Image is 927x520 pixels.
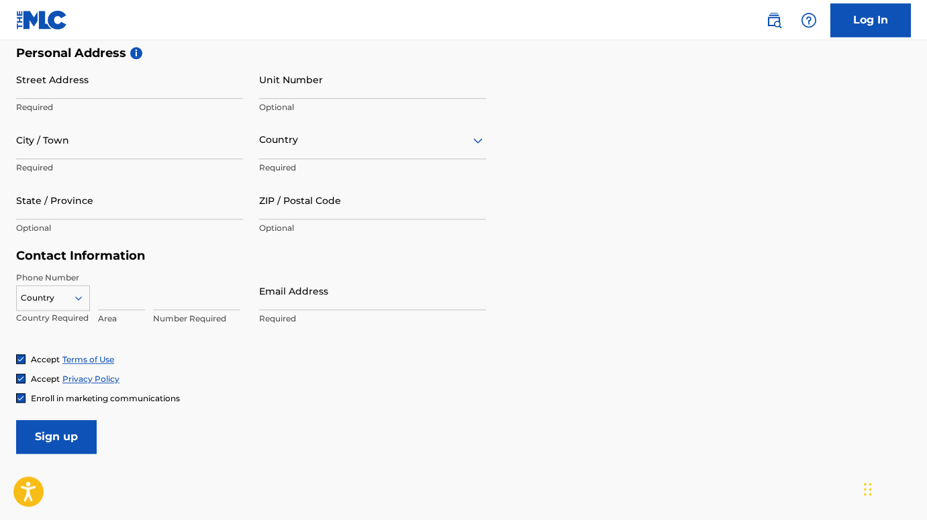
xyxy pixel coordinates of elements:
span: Enroll in marketing communications [31,393,180,403]
p: Area [98,313,145,325]
a: Log In [830,3,911,37]
span: i [130,47,142,59]
span: Accept [31,354,60,364]
img: help [801,12,817,28]
p: Required [16,162,243,174]
a: Public Search [761,7,787,34]
p: Required [259,313,486,325]
p: Optional [259,222,486,234]
a: Terms of Use [62,354,114,364]
a: Privacy Policy [62,374,119,384]
p: Optional [16,222,243,234]
img: checkbox [17,374,25,382]
p: Optional [259,101,486,113]
p: Number Required [153,313,240,325]
iframe: Chat Widget [860,456,927,520]
img: search [766,12,782,28]
span: Accept [31,374,60,384]
p: Required [259,162,486,174]
p: Country Required [16,312,90,324]
p: Required [16,101,243,113]
img: checkbox [17,355,25,363]
img: MLC Logo [16,10,68,30]
div: Help [795,7,822,34]
div: Drag [864,469,872,509]
input: Sign up [16,420,97,454]
h5: Contact Information [16,248,486,264]
img: checkbox [17,394,25,402]
h5: Personal Address [16,46,911,61]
